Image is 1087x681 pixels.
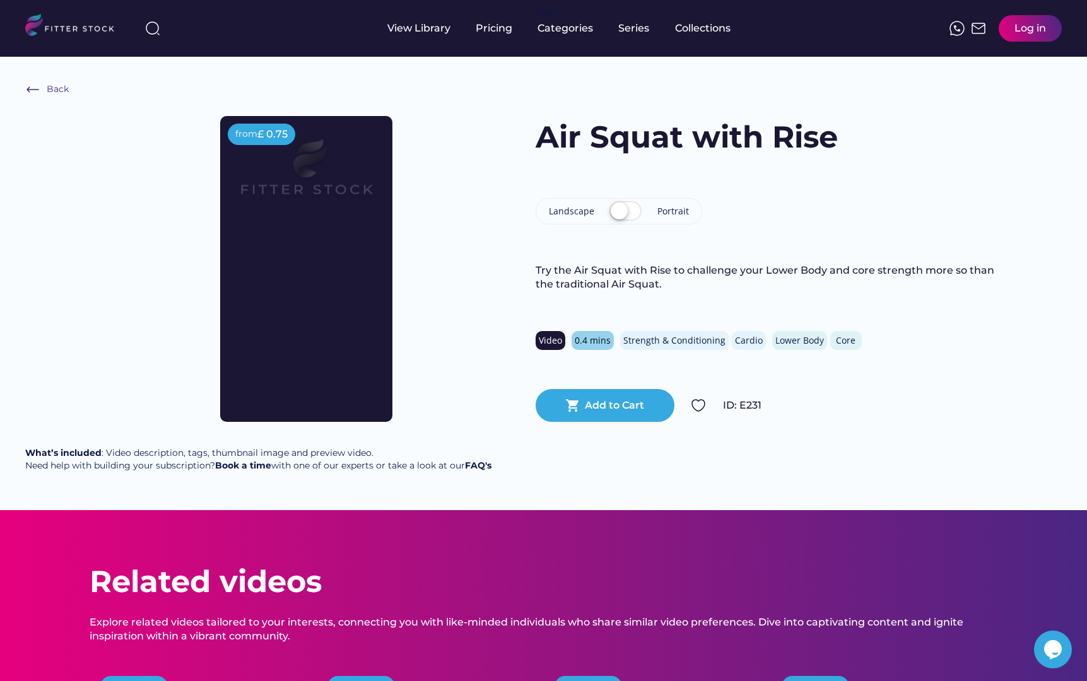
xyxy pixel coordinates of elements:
[949,21,965,36] img: meteor-icons_whatsapp%20%281%29.svg
[536,264,998,292] div: Try the Air Squat with Rise to challenge your Lower Body and core strength more so than the tradi...
[585,399,644,412] div: Add to Cart
[565,398,580,413] button: shopping_cart
[25,447,102,458] strong: What’s included
[549,205,594,218] div: Landscape
[387,21,450,35] div: View Library
[575,334,611,347] div: 0.4 mins
[47,83,69,96] div: Back
[833,334,859,347] div: Core
[539,334,562,347] div: Video
[538,21,593,35] div: Categories
[536,116,838,158] h1: Air Squat with Rise
[25,447,491,472] div: : Video description, tags, thumbnail image and preview video. Need help with building your subscr...
[90,561,322,603] div: Related videos
[538,6,554,19] div: fvck
[1014,21,1046,35] div: Log in
[235,128,257,141] div: from
[145,21,160,36] img: search-normal%203.svg
[623,334,726,347] div: Strength & Conditioning
[215,460,271,471] a: Book a time
[257,127,288,141] div: £ 0.75
[25,82,40,97] img: Frame%20%286%29.svg
[657,205,689,218] div: Portrait
[735,334,763,347] div: Cardio
[618,21,650,35] div: Series
[971,21,986,36] img: Frame%2051.svg
[691,398,706,413] img: Group%201000002324.svg
[90,615,998,644] div: Explore related videos tailored to your interests, connecting you with like-minded individuals wh...
[218,116,394,234] img: Frame%2079%20%281%29.svg
[25,14,125,40] img: LOGO.svg
[675,21,731,35] div: Collections
[1034,631,1074,668] iframe: chat widget
[476,21,512,35] div: Pricing
[465,460,491,471] a: FAQ's
[775,334,824,347] div: Lower Body
[723,399,998,412] div: ID: E231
